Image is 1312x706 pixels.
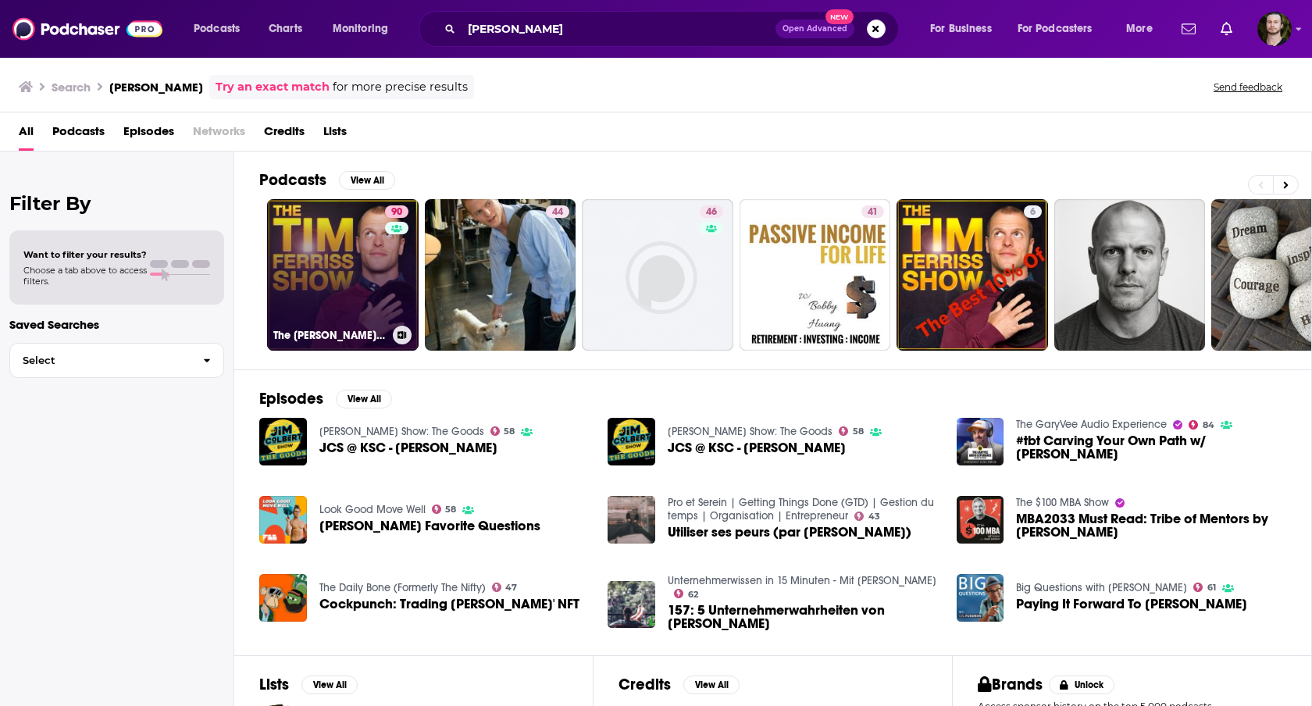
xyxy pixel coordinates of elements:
[853,428,864,435] span: 58
[319,597,579,611] a: Cockpunch: Trading Tim Ferris' NFT
[825,9,854,24] span: New
[259,574,307,622] a: Cockpunch: Trading Tim Ferris' NFT
[109,80,203,94] h3: [PERSON_NAME]
[52,80,91,94] h3: Search
[1016,418,1167,431] a: The GaryVee Audio Experience
[504,428,515,435] span: 58
[505,584,517,591] span: 47
[9,192,224,215] h2: Filter By
[267,199,419,351] a: 90The [PERSON_NAME] Show
[919,16,1011,41] button: open menu
[740,199,891,351] a: 41
[854,512,880,521] a: 43
[1016,496,1109,509] a: The $100 MBA Show
[668,574,936,587] a: Unternehmerwissen in 15 Minuten - Mit Rayk Hahne
[273,329,387,342] h3: The [PERSON_NAME] Show
[319,519,540,533] span: [PERSON_NAME] Favorite Questions
[259,418,307,465] img: JCS @ KSC - Tim Ferris
[319,597,579,611] span: Cockpunch: Trading [PERSON_NAME]' NFT
[425,199,576,351] a: 44
[258,16,312,41] a: Charts
[552,205,563,220] span: 44
[1016,512,1286,539] span: MBA2033 Must Read: Tribe of Mentors by [PERSON_NAME]
[957,418,1004,465] a: #tbt Carving Your Own Path w/ Tim Ferris
[319,581,486,594] a: The Daily Bone (Formerly The Nifty)
[193,119,245,151] span: Networks
[1030,205,1036,220] span: 6
[9,343,224,378] button: Select
[930,18,992,40] span: For Business
[259,675,358,694] a: ListsView All
[12,14,162,44] img: Podchaser - Follow, Share and Rate Podcasts
[259,170,326,190] h2: Podcasts
[706,205,717,220] span: 46
[259,170,395,190] a: PodcastsView All
[1203,422,1214,429] span: 84
[668,441,846,455] a: JCS @ KSC - Tim Ferris
[546,205,569,218] a: 44
[1007,16,1115,41] button: open menu
[775,20,854,38] button: Open AdvancedNew
[323,119,347,151] a: Lists
[668,496,934,522] a: Pro et Serein | Getting Things Done (GTD) | Gestion du temps | Organisation | Entrepreneur
[183,16,260,41] button: open menu
[868,513,880,520] span: 43
[861,205,884,218] a: 41
[259,496,307,544] img: Tim Ferris’s Favorite Questions
[839,426,864,436] a: 58
[668,526,911,539] span: Utiliser ses peurs (par [PERSON_NAME])
[608,581,655,629] img: 157: 5 Unternehmerwahrheiten von Tim Ferris
[1189,420,1214,430] a: 84
[259,675,289,694] h2: Lists
[582,199,733,351] a: 46
[674,589,698,598] a: 62
[1024,205,1042,218] a: 6
[608,496,655,544] img: Utiliser ses peurs (par Tim Ferris)
[432,505,457,514] a: 58
[319,441,497,455] span: JCS @ KSC - [PERSON_NAME]
[259,389,392,408] a: EpisodesView All
[1115,16,1172,41] button: open menu
[619,675,671,694] h2: Credits
[1175,16,1202,42] a: Show notifications dropdown
[683,676,740,694] button: View All
[1257,12,1292,46] button: Show profile menu
[123,119,174,151] a: Episodes
[688,591,698,598] span: 62
[783,25,847,33] span: Open Advanced
[319,519,540,533] a: Tim Ferris’s Favorite Questions
[194,18,240,40] span: Podcasts
[319,503,426,516] a: Look Good Move Well
[19,119,34,151] a: All
[462,16,775,41] input: Search podcasts, credits, & more...
[1016,581,1187,594] a: Big Questions with Cal Fussman
[9,317,224,332] p: Saved Searches
[492,583,518,592] a: 47
[608,418,655,465] img: JCS @ KSC - Tim Ferris
[319,441,497,455] a: JCS @ KSC - Tim Ferris
[1016,434,1286,461] a: #tbt Carving Your Own Path w/ Tim Ferris
[52,119,105,151] a: Podcasts
[1126,18,1153,40] span: More
[264,119,305,151] a: Credits
[957,574,1004,622] img: Paying It Forward To Tim Ferris
[391,205,402,220] span: 90
[216,78,330,96] a: Try an exact match
[23,265,147,287] span: Choose a tab above to access filters.
[1257,12,1292,46] span: Logged in as OutlierAudio
[433,11,914,47] div: Search podcasts, credits, & more...
[1016,597,1247,611] a: Paying It Forward To Tim Ferris
[333,78,468,96] span: for more precise results
[668,425,832,438] a: Jim Colbert Show: The Goods
[319,425,484,438] a: Jim Colbert Show: The Goods
[301,676,358,694] button: View All
[336,390,392,408] button: View All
